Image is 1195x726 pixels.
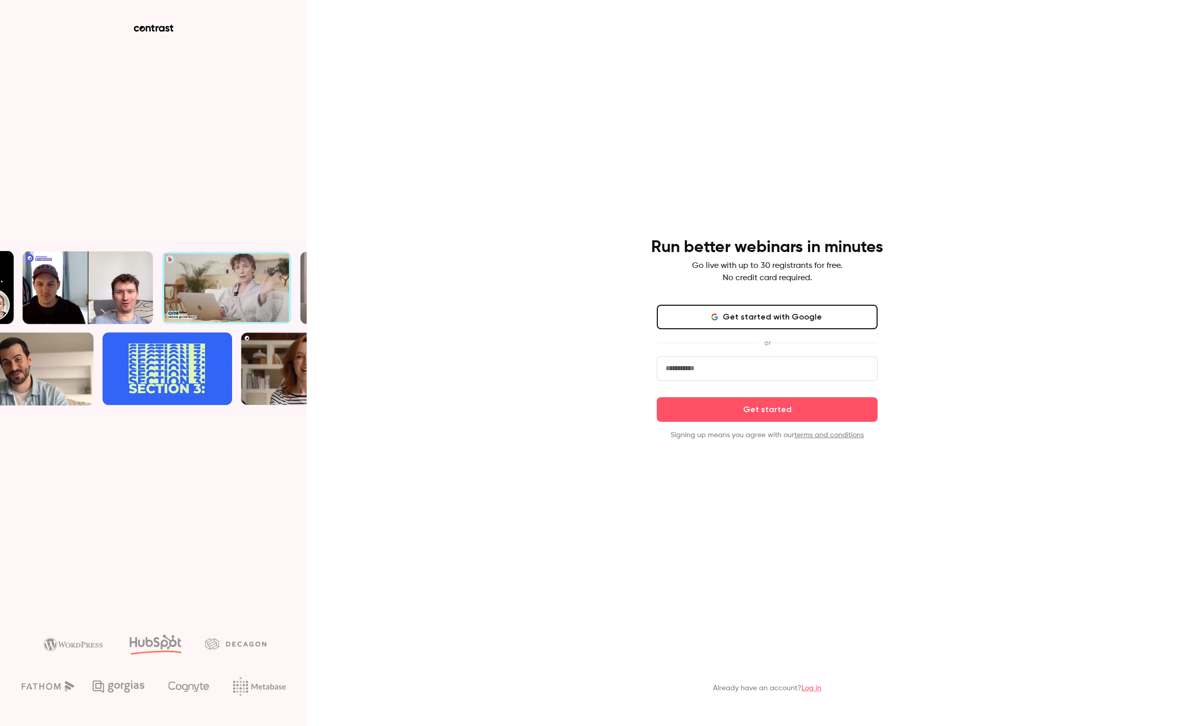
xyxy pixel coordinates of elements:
p: Signing up means you agree with our [657,430,878,440]
a: Log in [801,685,821,692]
button: Get started [657,397,878,422]
img: decagon [205,638,266,649]
p: Already have an account? [713,683,821,693]
a: terms and conditions [794,432,864,439]
span: or [759,337,776,348]
p: Go live with up to 30 registrants for free. No credit card required. [692,260,842,284]
button: Get started with Google [657,305,878,329]
h4: Run better webinars in minutes [651,237,883,258]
